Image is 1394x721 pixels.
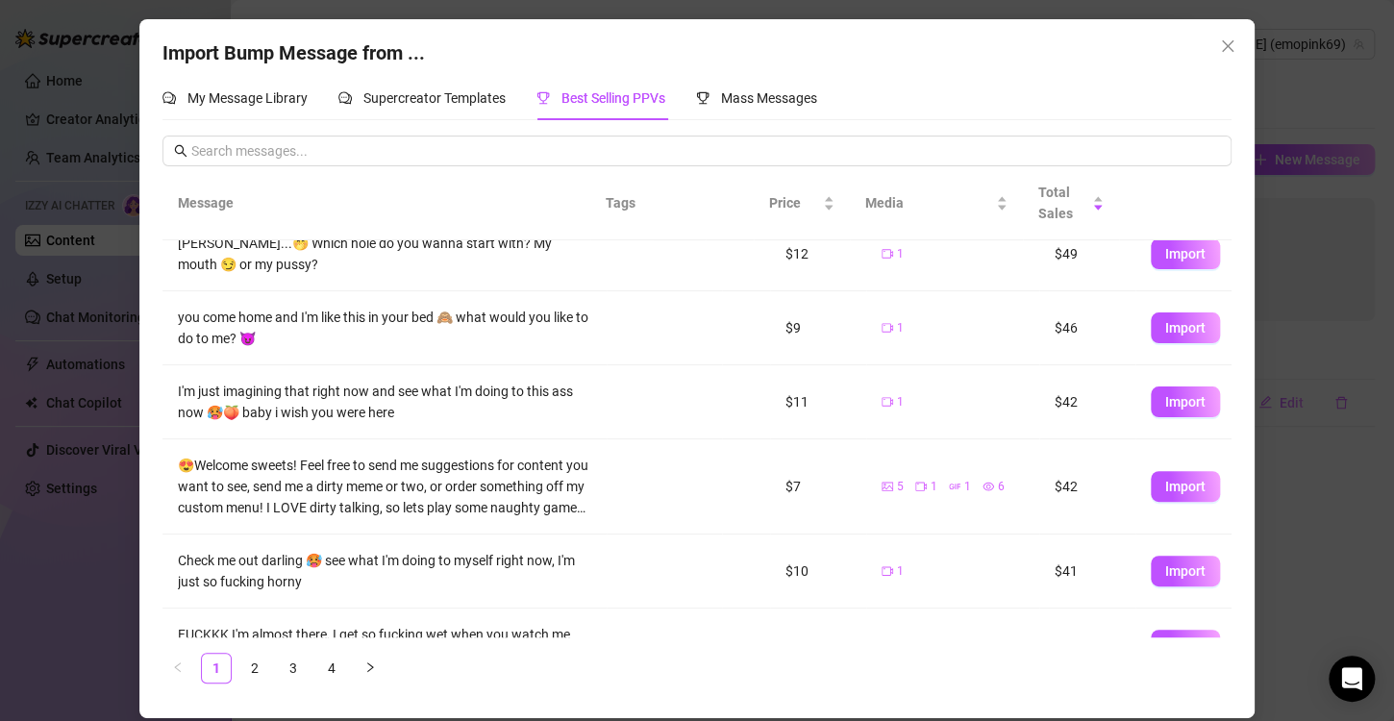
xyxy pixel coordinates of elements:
[964,478,971,496] span: 1
[338,91,352,105] span: comment
[1165,246,1206,261] span: Import
[162,41,425,64] span: Import Bump Message from ...
[1151,312,1220,343] button: Import
[1038,182,1088,224] span: Total Sales
[770,439,866,535] td: $7
[882,565,893,577] span: video-camera
[1151,238,1220,269] button: Import
[162,91,176,105] span: comment
[1212,38,1243,54] span: Close
[590,166,706,240] th: Tags
[1039,609,1135,683] td: $40
[561,90,665,106] span: Best Selling PPVs
[865,192,992,213] span: Media
[172,661,184,673] span: left
[882,481,893,492] span: picture
[279,654,308,683] a: 3
[1039,439,1135,535] td: $42
[239,653,270,684] li: 2
[1220,38,1235,54] span: close
[1039,217,1135,291] td: $49
[897,478,904,496] span: 5
[363,90,506,106] span: Supercreator Templates
[240,654,269,683] a: 2
[1165,394,1206,410] span: Import
[1151,556,1220,586] button: Import
[1151,630,1220,660] button: Import
[1212,31,1243,62] button: Close
[364,661,376,673] span: right
[696,91,709,105] span: trophy
[721,90,817,106] span: Mass Messages
[201,653,232,684] li: 1
[897,562,904,581] span: 1
[983,481,994,492] span: eye
[897,319,904,337] span: 1
[316,653,347,684] li: 4
[1151,386,1220,417] button: Import
[897,245,904,263] span: 1
[931,478,937,496] span: 1
[1039,365,1135,439] td: $42
[882,248,893,260] span: video-camera
[536,91,550,105] span: trophy
[770,609,866,683] td: $40
[754,166,850,240] th: Price
[178,550,591,592] div: Check me out darling 🥵 see what I'm doing to myself right now, I'm just so fucking horny
[769,192,819,213] span: Price
[187,90,308,106] span: My Message Library
[1165,563,1206,579] span: Import
[998,478,1005,496] span: 6
[882,322,893,334] span: video-camera
[1023,166,1119,240] th: Total Sales
[1165,479,1206,494] span: Import
[174,144,187,158] span: search
[770,535,866,609] td: $10
[949,481,960,492] span: gif
[897,636,904,655] span: 2
[1329,656,1375,702] div: Open Intercom Messenger
[850,166,1023,240] th: Media
[178,307,591,349] div: you come home and I'm like this in your bed 🙈 what would you like to do to me? 😈
[1165,320,1206,336] span: Import
[191,140,1220,162] input: Search messages...
[178,381,591,423] div: I'm just imagining that right now and see what I'm doing to this ass now 🥵🍑 baby i wish you were ...
[278,653,309,684] li: 3
[770,291,866,365] td: $9
[355,653,386,684] li: Next Page
[162,166,590,240] th: Message
[355,653,386,684] button: right
[770,217,866,291] td: $12
[1151,471,1220,502] button: Import
[178,624,591,666] div: FUCKKK I'm almost there, I get so fucking wet when you watch me play with myself.. 🥵🥵🥵😈😈🤭
[882,396,893,408] span: video-camera
[317,654,346,683] a: 4
[162,653,193,684] button: left
[931,636,937,655] span: 1
[1039,535,1135,609] td: $41
[178,233,591,275] div: [PERSON_NAME]...🤭 Which hole do you wanna start with? My mouth 😏 or my pussy?
[770,365,866,439] td: $11
[178,455,591,518] div: 😍Welcome sweets! Feel free to send me suggestions for content you want to see, send me a dirty me...
[915,481,927,492] span: video-camera
[162,653,193,684] li: Previous Page
[1039,291,1135,365] td: $46
[202,654,231,683] a: 1
[897,393,904,411] span: 1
